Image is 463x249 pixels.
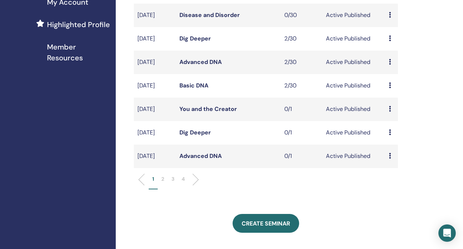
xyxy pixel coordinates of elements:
[179,82,208,89] a: Basic DNA
[134,145,176,168] td: [DATE]
[161,175,164,183] p: 2
[281,74,323,98] td: 2/30
[179,129,211,136] a: Dig Deeper
[438,224,456,242] div: Open Intercom Messenger
[322,74,385,98] td: Active Published
[322,4,385,27] td: Active Published
[179,11,240,19] a: Disease and Disorder
[134,27,176,51] td: [DATE]
[322,121,385,145] td: Active Published
[47,19,110,30] span: Highlighted Profile
[322,27,385,51] td: Active Published
[134,121,176,145] td: [DATE]
[281,27,323,51] td: 2/30
[281,4,323,27] td: 0/30
[182,175,185,183] p: 4
[322,98,385,121] td: Active Published
[322,51,385,74] td: Active Published
[134,98,176,121] td: [DATE]
[179,58,222,66] a: Advanced DNA
[322,145,385,168] td: Active Published
[281,51,323,74] td: 2/30
[281,145,323,168] td: 0/1
[47,42,110,63] span: Member Resources
[281,98,323,121] td: 0/1
[134,4,176,27] td: [DATE]
[134,51,176,74] td: [DATE]
[179,152,222,160] a: Advanced DNA
[152,175,154,183] p: 1
[281,121,323,145] td: 0/1
[179,105,237,113] a: You and the Creator
[171,175,174,183] p: 3
[242,220,290,227] span: Create seminar
[179,35,211,42] a: Dig Deeper
[134,74,176,98] td: [DATE]
[233,214,299,233] a: Create seminar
